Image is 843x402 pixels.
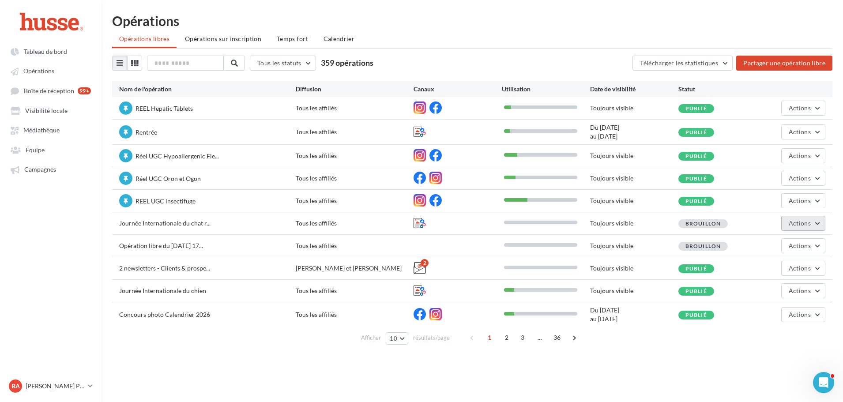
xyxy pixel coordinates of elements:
[78,87,91,94] div: 99+
[119,311,210,318] span: Concours photo Calendrier 2026
[789,174,811,182] span: Actions
[296,174,414,183] div: Tous les affiliés
[789,311,811,318] span: Actions
[789,152,811,159] span: Actions
[781,148,825,163] button: Actions
[5,83,96,99] a: Boîte de réception 99+
[135,152,219,160] span: Réel UGC Hypoallergenic Fle...
[685,220,721,227] span: Brouillon
[781,124,825,139] button: Actions
[119,85,296,94] div: Nom de l'opération
[11,382,20,391] span: Ba
[781,283,825,298] button: Actions
[135,197,196,205] span: REEL UGC insectifuge
[414,85,502,94] div: Canaux
[390,335,397,342] span: 10
[500,331,514,345] span: 2
[296,264,414,273] div: [PERSON_NAME] et [PERSON_NAME]
[685,175,707,182] span: Publié
[421,259,429,267] div: 2
[640,59,718,67] span: Télécharger les statistiques
[386,332,408,345] button: 10
[736,56,832,71] button: Partager une opération libre
[590,123,678,141] div: Du [DATE] au [DATE]
[590,174,678,183] div: Toujours visible
[789,242,811,249] span: Actions
[590,264,678,273] div: Toujours visible
[257,59,301,67] span: Tous les statuts
[685,198,707,204] span: Publié
[789,128,811,135] span: Actions
[296,85,414,94] div: Diffusion
[813,372,834,393] iframe: Intercom live chat
[23,127,60,134] span: Médiathèque
[685,288,707,294] span: Publié
[678,85,767,94] div: Statut
[321,58,373,68] span: 359 opérations
[135,128,157,136] span: Rentrée
[185,35,261,42] span: Opérations sur inscription
[685,129,707,135] span: Publié
[533,331,547,345] span: ...
[590,85,678,94] div: Date de visibilité
[789,264,811,272] span: Actions
[296,196,414,205] div: Tous les affiliés
[119,242,203,249] span: Opération libre du [DATE] 17...
[7,378,94,394] a: Ba [PERSON_NAME] Page
[590,306,678,323] div: Du [DATE] au [DATE]
[296,151,414,160] div: Tous les affiliés
[296,286,414,295] div: Tous les affiliés
[781,193,825,208] button: Actions
[112,14,832,27] div: Opérations
[5,142,96,158] a: Équipe
[23,68,54,75] span: Opérations
[250,56,316,71] button: Tous les statuts
[685,243,721,249] span: Brouillon
[781,216,825,231] button: Actions
[590,286,678,295] div: Toujours visible
[685,265,707,272] span: Publié
[781,101,825,116] button: Actions
[590,151,678,160] div: Toujours visible
[119,287,206,294] span: Journée Internationale du chien
[24,166,56,173] span: Campagnes
[277,35,308,42] span: Temps fort
[5,63,96,79] a: Opérations
[781,238,825,253] button: Actions
[590,196,678,205] div: Toujours visible
[24,87,74,94] span: Boîte de réception
[685,312,707,318] span: Publié
[789,197,811,204] span: Actions
[26,382,84,391] p: [PERSON_NAME] Page
[135,105,193,112] span: REEL Hepatic Tablets
[789,287,811,294] span: Actions
[781,261,825,276] button: Actions
[781,171,825,186] button: Actions
[296,241,414,250] div: Tous les affiliés
[5,161,96,177] a: Campagnes
[685,105,707,112] span: Publié
[550,331,565,345] span: 36
[135,175,201,182] span: Réel UGC Oron et Ogon
[590,241,678,250] div: Toujours visible
[590,219,678,228] div: Toujours visible
[25,107,68,114] span: Visibilité locale
[590,104,678,113] div: Toujours visible
[24,48,67,55] span: Tableau de bord
[361,334,381,342] span: Afficher
[413,334,450,342] span: résultats/page
[119,264,210,272] span: 2 newsletters - Clients & prospe...
[296,104,414,113] div: Tous les affiliés
[5,102,96,118] a: Visibilité locale
[789,104,811,112] span: Actions
[789,219,811,227] span: Actions
[296,219,414,228] div: Tous les affiliés
[5,43,96,59] a: Tableau de bord
[502,85,590,94] div: Utilisation
[296,310,414,319] div: Tous les affiliés
[516,331,530,345] span: 3
[5,122,96,138] a: Médiathèque
[482,331,497,345] span: 1
[685,153,707,159] span: Publié
[296,128,414,136] div: Tous les affiliés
